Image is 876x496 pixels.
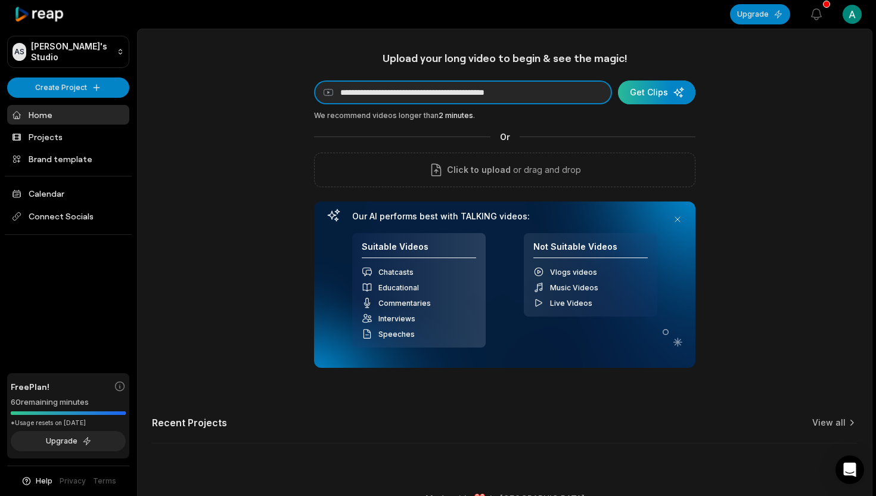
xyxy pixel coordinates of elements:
[7,105,129,125] a: Home
[730,4,790,24] button: Upgrade
[32,69,42,79] img: tab_domain_overview_orange.svg
[7,77,129,98] button: Create Project
[618,80,695,104] button: Get Clips
[378,314,415,323] span: Interviews
[550,299,592,308] span: Live Videos
[812,417,846,429] a: View all
[439,111,473,120] span: 2 minutes
[132,70,201,78] div: Keywords by Traffic
[21,476,52,486] button: Help
[31,31,131,41] div: Domain: [DOMAIN_NAME]
[11,396,126,408] div: 60 remaining minutes
[7,127,129,147] a: Projects
[314,110,695,121] div: We recommend videos longer than .
[378,330,415,339] span: Speeches
[7,206,129,227] span: Connect Socials
[45,70,107,78] div: Domain Overview
[19,31,29,41] img: website_grey.svg
[533,241,648,259] h4: Not Suitable Videos
[11,418,126,427] div: *Usage resets on [DATE]
[447,163,511,177] span: Click to upload
[511,163,581,177] p: or drag and drop
[60,476,86,486] a: Privacy
[378,283,419,292] span: Educational
[490,131,520,143] span: Or
[314,51,695,65] h1: Upload your long video to begin & see the magic!
[11,431,126,451] button: Upgrade
[550,268,597,277] span: Vlogs videos
[378,299,431,308] span: Commentaries
[7,184,129,203] a: Calendar
[7,149,129,169] a: Brand template
[362,241,476,259] h4: Suitable Videos
[550,283,598,292] span: Music Videos
[119,69,128,79] img: tab_keywords_by_traffic_grey.svg
[36,476,52,486] span: Help
[378,268,414,277] span: Chatcasts
[352,211,657,222] h3: Our AI performs best with TALKING videos:
[835,455,864,484] div: Open Intercom Messenger
[33,19,58,29] div: v 4.0.25
[31,41,112,63] p: [PERSON_NAME]'s Studio
[19,19,29,29] img: logo_orange.svg
[13,43,26,61] div: AS
[93,476,116,486] a: Terms
[152,417,227,429] h2: Recent Projects
[11,380,49,393] span: Free Plan!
